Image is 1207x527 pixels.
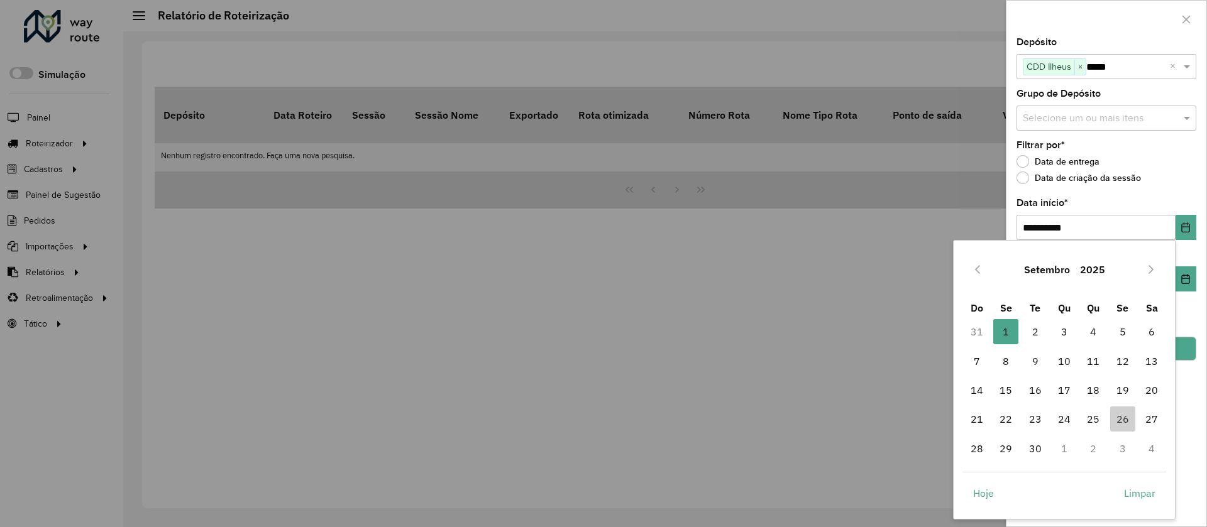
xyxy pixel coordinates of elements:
label: Grupo de Depósito [1017,86,1101,101]
span: 15 [993,378,1018,403]
td: 8 [991,347,1020,376]
span: 22 [993,406,1018,432]
span: 27 [1139,406,1164,432]
span: 21 [964,406,989,432]
span: Qu [1087,302,1100,314]
td: 4 [1079,317,1108,346]
td: 2 [1020,317,1049,346]
span: 1 [993,319,1018,344]
span: 16 [1023,378,1048,403]
span: 6 [1139,319,1164,344]
button: Choose Year [1075,254,1110,285]
span: Se [1000,302,1012,314]
span: 18 [1081,378,1106,403]
span: 11 [1081,349,1106,374]
span: 20 [1139,378,1164,403]
td: 1 [1050,434,1079,463]
td: 3 [1108,434,1137,463]
button: Next Month [1141,259,1161,280]
div: Choose Date [953,240,1176,519]
td: 29 [991,434,1020,463]
td: 14 [962,376,991,405]
span: 5 [1110,319,1135,344]
span: 23 [1023,406,1048,432]
span: Hoje [973,486,994,501]
td: 16 [1020,376,1049,405]
td: 1 [991,317,1020,346]
button: Limpar [1113,481,1166,506]
td: 27 [1137,405,1166,433]
span: 29 [993,436,1018,461]
span: 4 [1081,319,1106,344]
td: 22 [991,405,1020,433]
span: × [1074,60,1086,75]
span: 30 [1023,436,1048,461]
td: 20 [1137,376,1166,405]
button: Previous Month [967,259,988,280]
button: Hoje [962,481,1005,506]
span: 24 [1052,406,1077,432]
td: 10 [1050,347,1079,376]
td: 6 [1137,317,1166,346]
span: Clear all [1170,59,1181,74]
span: 19 [1110,378,1135,403]
td: 24 [1050,405,1079,433]
td: 17 [1050,376,1079,405]
td: 3 [1050,317,1079,346]
td: 7 [962,347,991,376]
span: 17 [1052,378,1077,403]
label: Filtrar por [1017,138,1065,153]
span: 14 [964,378,989,403]
td: 18 [1079,376,1108,405]
span: 28 [964,436,989,461]
td: 13 [1137,347,1166,376]
button: Choose Date [1176,266,1196,291]
span: 12 [1110,349,1135,374]
span: 3 [1052,319,1077,344]
span: 10 [1052,349,1077,374]
span: Do [971,302,983,314]
td: 30 [1020,434,1049,463]
button: Choose Date [1176,215,1196,240]
span: CDD Ilheus [1023,59,1074,74]
td: 21 [962,405,991,433]
span: 13 [1139,349,1164,374]
span: Se [1116,302,1128,314]
span: 26 [1110,406,1135,432]
td: 4 [1137,434,1166,463]
span: 9 [1023,349,1048,374]
span: Limpar [1124,486,1155,501]
td: 9 [1020,347,1049,376]
td: 5 [1108,317,1137,346]
span: 25 [1081,406,1106,432]
td: 12 [1108,347,1137,376]
span: Te [1030,302,1040,314]
label: Depósito [1017,35,1057,50]
span: 2 [1023,319,1048,344]
label: Data de criação da sessão [1017,171,1141,184]
td: 15 [991,376,1020,405]
label: Data de entrega [1017,155,1100,168]
td: 25 [1079,405,1108,433]
button: Choose Month [1019,254,1075,285]
span: Sa [1146,302,1158,314]
span: 7 [964,349,989,374]
td: 11 [1079,347,1108,376]
td: 31 [962,317,991,346]
td: 23 [1020,405,1049,433]
td: 28 [962,434,991,463]
label: Data início [1017,195,1068,210]
span: Qu [1058,302,1071,314]
td: 26 [1108,405,1137,433]
td: 2 [1079,434,1108,463]
span: 8 [993,349,1018,374]
td: 19 [1108,376,1137,405]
